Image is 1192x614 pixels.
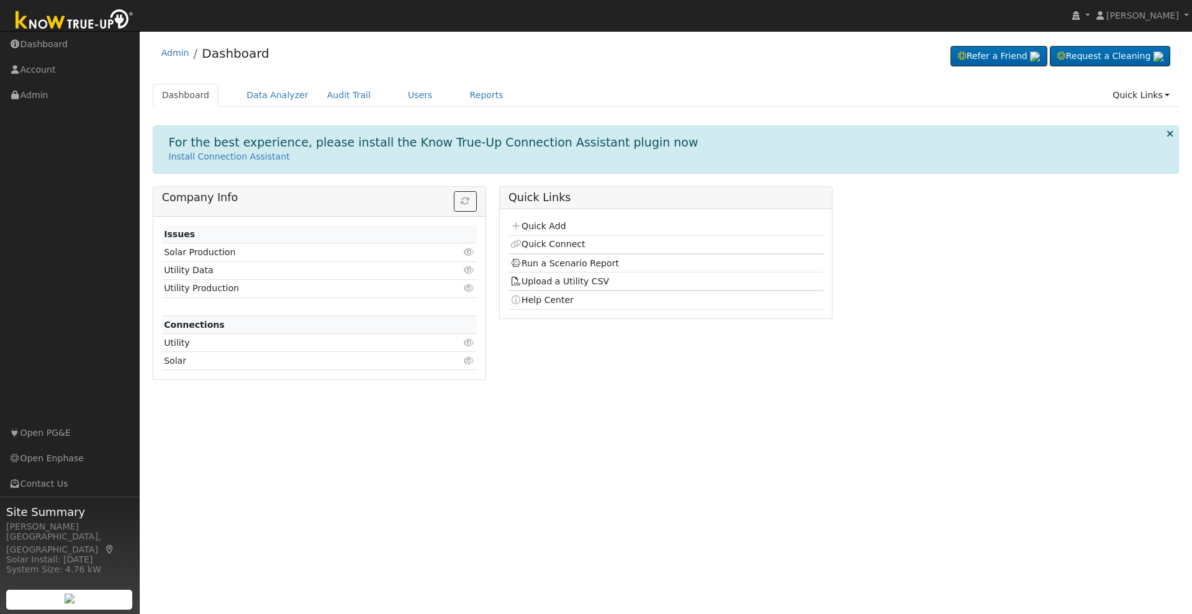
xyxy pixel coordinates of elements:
[161,48,189,58] a: Admin
[6,563,133,576] div: System Size: 4.76 kW
[162,191,477,204] h5: Company Info
[164,229,195,239] strong: Issues
[164,320,225,330] strong: Connections
[6,530,133,556] div: [GEOGRAPHIC_DATA], [GEOGRAPHIC_DATA]
[399,84,442,107] a: Users
[9,7,140,35] img: Know True-Up
[162,279,426,297] td: Utility Production
[464,284,475,292] i: Click to view
[1154,52,1163,61] img: retrieve
[1030,52,1040,61] img: retrieve
[1103,84,1179,107] a: Quick Links
[464,248,475,256] i: Click to view
[6,520,133,533] div: [PERSON_NAME]
[464,338,475,347] i: Click to view
[464,356,475,365] i: Click to view
[162,261,426,279] td: Utility Data
[510,276,609,286] a: Upload a Utility CSV
[162,352,426,370] td: Solar
[1050,46,1170,67] a: Request a Cleaning
[464,266,475,274] i: Click to view
[6,553,133,566] div: Solar Install: [DATE]
[162,334,426,352] td: Utility
[104,544,115,554] a: Map
[510,295,574,305] a: Help Center
[950,46,1047,67] a: Refer a Friend
[237,84,318,107] a: Data Analyzer
[153,84,219,107] a: Dashboard
[318,84,380,107] a: Audit Trail
[65,594,74,603] img: retrieve
[510,221,566,231] a: Quick Add
[510,239,585,249] a: Quick Connect
[202,46,269,61] a: Dashboard
[1106,11,1179,20] span: [PERSON_NAME]
[169,151,290,161] a: Install Connection Assistant
[461,84,513,107] a: Reports
[169,135,698,150] h1: For the best experience, please install the Know True-Up Connection Assistant plugin now
[162,243,426,261] td: Solar Production
[6,503,133,520] span: Site Summary
[510,258,619,268] a: Run a Scenario Report
[508,191,823,204] h5: Quick Links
